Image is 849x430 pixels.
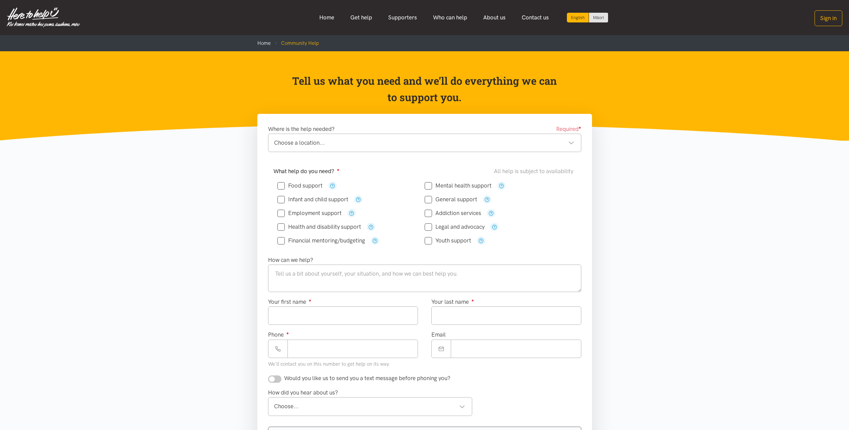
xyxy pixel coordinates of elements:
label: Addiction services [425,210,481,216]
button: Sign in [815,10,842,26]
label: Infant and child support [277,197,348,202]
a: Switch to Te Reo Māori [589,13,608,22]
img: Home [7,7,80,27]
sup: ● [579,125,581,130]
sup: ● [309,298,312,303]
div: Language toggle [567,13,608,22]
sup: ● [286,331,289,336]
div: Choose... [274,402,465,411]
input: Email [451,340,581,358]
label: Legal and advocacy [425,224,485,230]
label: General support [425,197,477,202]
li: Community Help [271,39,319,47]
label: Youth support [425,238,471,243]
label: Where is the help needed? [268,125,335,134]
p: Tell us what you need and we’ll do everything we can to support you. [291,73,558,106]
label: Phone [268,330,289,339]
small: We'll contact you on this number to get help on its way. [268,361,390,367]
a: About us [475,10,514,25]
div: Current language [567,13,589,22]
label: Your last name [431,297,474,306]
label: How can we help? [268,256,313,265]
sup: ● [337,167,340,172]
div: All help is subject to availability [494,167,576,176]
a: Home [311,10,342,25]
label: Employment support [277,210,342,216]
input: Phone number [287,340,418,358]
sup: ● [472,298,474,303]
label: How did you hear about us? [268,388,338,397]
a: Home [257,40,271,46]
label: What help do you need? [273,167,340,176]
a: Contact us [514,10,557,25]
div: Choose a location... [274,138,574,147]
label: Mental health support [425,183,492,189]
a: Who can help [425,10,475,25]
label: Financial mentoring/budgeting [277,238,365,243]
label: Email [431,330,446,339]
label: Food support [277,183,323,189]
a: Supporters [380,10,425,25]
span: Required [556,125,581,134]
label: Your first name [268,297,312,306]
a: Get help [342,10,380,25]
label: Health and disability support [277,224,361,230]
span: Would you like us to send you a text message before phoning you? [284,375,450,381]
